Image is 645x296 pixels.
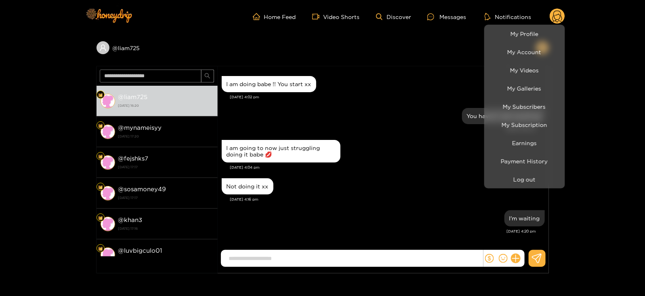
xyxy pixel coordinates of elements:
[486,136,563,150] a: Earnings
[486,27,563,41] a: My Profile
[486,81,563,95] a: My Galleries
[486,154,563,168] a: Payment History
[486,45,563,59] a: My Account
[486,118,563,132] a: My Subscription
[486,63,563,77] a: My Videos
[486,172,563,186] button: Log out
[486,99,563,114] a: My Subscribers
